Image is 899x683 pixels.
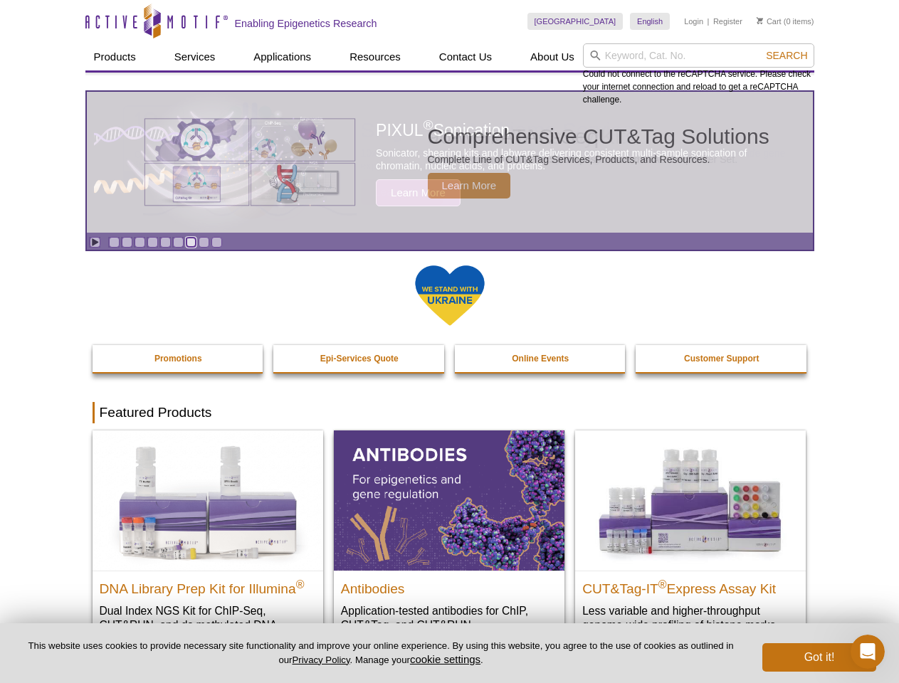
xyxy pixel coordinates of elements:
h2: Antibodies [341,575,557,596]
a: Go to slide 2 [122,237,132,248]
p: This website uses cookies to provide necessary site functionality and improve your online experie... [23,640,739,667]
strong: Customer Support [684,354,759,364]
button: Got it! [762,643,876,672]
a: Various genetic charts and diagrams. Comprehensive CUT&Tag Solutions Complete Line of CUT&Tag Ser... [87,92,813,233]
h2: CUT&Tag-IT Express Assay Kit [582,575,799,596]
a: Go to slide 8 [199,237,209,248]
iframe: Intercom live chat [851,635,885,669]
img: DNA Library Prep Kit for Illumina [93,430,323,570]
sup: ® [658,578,667,590]
a: Toggle autoplay [90,237,100,248]
a: Go to slide 7 [186,237,196,248]
div: Could not connect to the reCAPTCHA service. Please check your internet connection and reload to g... [583,43,814,106]
a: Go to slide 5 [160,237,171,248]
button: Search [762,49,811,62]
a: Login [684,16,703,26]
a: Resources [341,43,409,70]
a: Customer Support [636,345,808,372]
a: All Antibodies Antibodies Application-tested antibodies for ChIP, CUT&Tag, and CUT&RUN. [334,430,564,646]
img: Your Cart [757,17,763,24]
li: | [708,13,710,30]
p: Application-tested antibodies for ChIP, CUT&Tag, and CUT&RUN. [341,603,557,632]
a: Online Events [455,345,627,372]
a: Cart [757,16,782,26]
a: Contact Us [431,43,500,70]
a: Go to slide 9 [211,237,222,248]
strong: Promotions [154,354,202,364]
a: [GEOGRAPHIC_DATA] [527,13,624,30]
p: Complete Line of CUT&Tag Services, Products, and Resources. [428,153,769,166]
a: DNA Library Prep Kit for Illumina DNA Library Prep Kit for Illumina® Dual Index NGS Kit for ChIP-... [93,430,323,660]
a: Register [713,16,742,26]
a: Epi-Services Quote [273,345,446,372]
span: Search [766,50,807,61]
a: Promotions [93,345,265,372]
strong: Online Events [512,354,569,364]
h2: Comprehensive CUT&Tag Solutions [428,126,769,147]
a: Go to slide 1 [109,237,120,248]
a: Go to slide 4 [147,237,158,248]
a: Privacy Policy [292,655,349,665]
a: Go to slide 3 [135,237,145,248]
p: Dual Index NGS Kit for ChIP-Seq, CUT&RUN, and ds methylated DNA assays. [100,603,316,647]
input: Keyword, Cat. No. [583,43,814,68]
a: About Us [522,43,583,70]
h2: Featured Products [93,402,807,423]
article: Comprehensive CUT&Tag Solutions [87,92,813,233]
img: CUT&Tag-IT® Express Assay Kit [575,430,806,570]
a: Applications [245,43,320,70]
img: We Stand With Ukraine [414,264,485,327]
h2: DNA Library Prep Kit for Illumina [100,575,316,596]
img: Various genetic charts and diagrams. [143,117,357,207]
a: Products [85,43,144,70]
a: Go to slide 6 [173,237,184,248]
p: Less variable and higher-throughput genome-wide profiling of histone marks​. [582,603,799,632]
img: All Antibodies [334,430,564,570]
strong: Epi-Services Quote [320,354,399,364]
h2: Enabling Epigenetics Research [235,17,377,30]
span: Learn More [428,173,511,198]
a: Services [166,43,224,70]
a: CUT&Tag-IT® Express Assay Kit CUT&Tag-IT®Express Assay Kit Less variable and higher-throughput ge... [575,430,806,646]
a: English [630,13,670,30]
button: cookie settings [410,653,480,665]
li: (0 items) [757,13,814,30]
sup: ® [296,578,305,590]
